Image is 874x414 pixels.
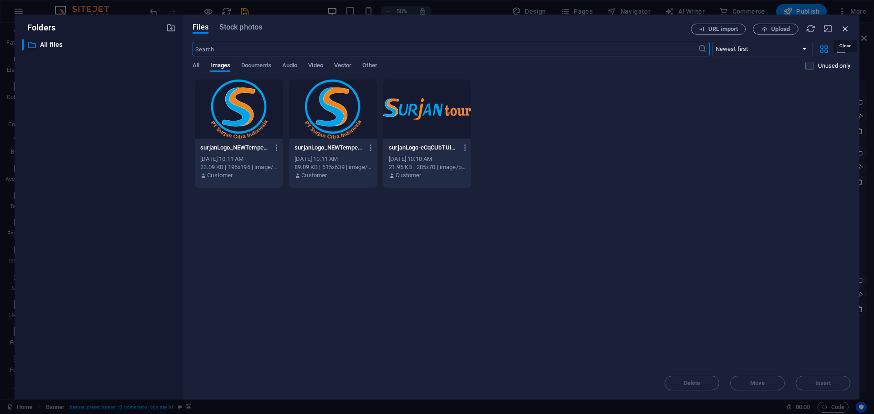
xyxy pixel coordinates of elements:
span: Stock photos [219,22,262,33]
span: Video [308,60,323,73]
div: [DATE] 10:10 AM [389,155,466,163]
span: Documents [241,60,271,73]
i: Reload [806,24,816,34]
button: URL import [691,24,746,35]
p: Customer [396,171,421,180]
span: Upload [771,26,790,32]
span: Other [362,60,377,73]
p: All files [40,40,159,50]
div: 21.95 KB | 285x70 | image/png [389,163,466,171]
p: Customer [301,171,327,180]
p: Customer [207,171,233,180]
button: Upload [753,24,798,35]
div: ​ [22,39,24,50]
p: surjanLogo_NEWTempel-KSZjkFPXMNqSVBHqUThf_Q.png [295,144,363,152]
p: Unused only [818,62,850,70]
span: Audio [282,60,297,73]
div: [DATE] 10:11 AM [295,155,371,163]
input: Search [193,42,697,56]
div: [DATE] 10:11 AM [200,155,277,163]
i: Create new folder [166,23,176,33]
p: surjanLogo_NEWTempel-KSZjkFPXMNqSVBHqUThf_Q-F-bfIh7EeznLFn7yM4o6Tw.png [200,144,269,152]
div: 89.09 KB | 615x639 | image/png [295,163,371,171]
div: 23.09 KB | 196x196 | image/png [200,163,277,171]
span: URL import [708,26,738,32]
span: Vector [334,60,352,73]
p: surjanLogo-eCqCUbTUlv0_2TcNaL7TSw.png [389,144,457,152]
span: Files [193,22,208,33]
span: Images [210,60,230,73]
span: All [193,60,199,73]
i: Minimize [823,24,833,34]
p: Folders [22,22,56,34]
